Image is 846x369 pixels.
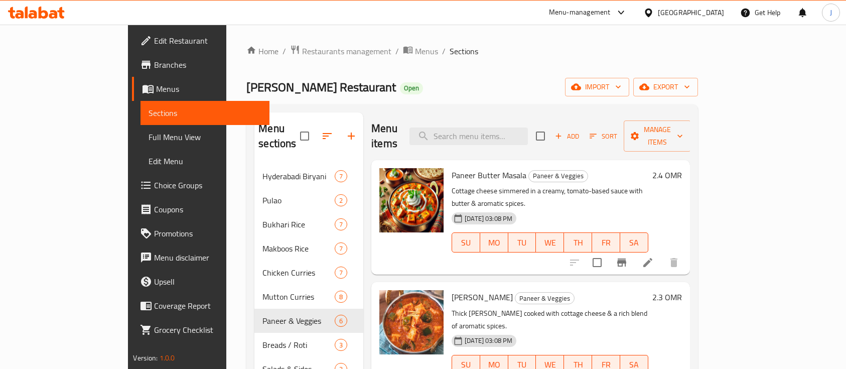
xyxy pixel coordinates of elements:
span: Coupons [154,203,261,215]
a: Edit menu item [642,257,654,269]
span: Choice Groups [154,179,261,191]
button: Sort [587,129,620,144]
span: Sort [590,131,617,142]
button: Add [551,129,583,144]
div: items [335,267,347,279]
span: 8 [335,292,347,302]
span: Paneer & Veggies [262,315,335,327]
a: Edit Restaurant [132,29,269,53]
span: Open [400,84,423,92]
button: SU [452,232,480,253]
span: Sections [450,45,478,57]
div: Bukhari Rice7 [254,212,363,236]
span: J [830,7,832,18]
h2: Menu items [371,121,397,151]
span: Restaurants management [302,45,391,57]
a: Choice Groups [132,173,269,197]
button: Branch-specific-item [610,251,634,275]
span: Manage items [632,124,683,149]
li: / [442,45,446,57]
span: Menus [156,83,261,95]
div: items [335,194,347,206]
button: WE [536,232,564,253]
button: delete [662,251,686,275]
span: 1.0.0 [160,351,175,364]
span: [DATE] 03:08 PM [461,214,516,223]
div: items [335,315,347,327]
span: 7 [335,268,347,278]
span: FR [596,235,616,250]
h2: Menu sections [258,121,300,151]
span: 7 [335,172,347,181]
span: TH [568,235,588,250]
span: Select section [530,126,551,147]
span: Full Menu View [149,131,261,143]
span: Branches [154,59,261,71]
div: items [335,170,347,182]
span: 6 [335,316,347,326]
a: Coverage Report [132,294,269,318]
a: Full Menu View [140,125,269,149]
div: items [335,339,347,351]
a: Branches [132,53,269,77]
li: / [395,45,399,57]
div: Open [400,82,423,94]
a: Grocery Checklist [132,318,269,342]
button: MO [480,232,508,253]
a: Coupons [132,197,269,221]
a: Menus [403,45,438,58]
span: Paneer & Veggies [515,293,574,304]
button: FR [592,232,620,253]
a: Restaurants management [290,45,391,58]
span: Chicken Curries [262,267,335,279]
span: Pulao [262,194,335,206]
div: Paneer & Veggies [528,170,588,182]
h6: 2.3 OMR [652,290,682,304]
img: Paneer Kadai [379,290,444,354]
button: TH [564,232,592,253]
span: Bukhari Rice [262,218,335,230]
span: Add item [551,129,583,144]
span: Breads / Roti [262,339,335,351]
span: Sections [149,107,261,119]
input: search [409,128,528,145]
a: Upsell [132,270,269,294]
p: Thick [PERSON_NAME] cooked with cottage cheese & a rich blend of aromatic spices. [452,307,648,332]
span: 2 [335,196,347,205]
p: Cottage cheese simmered in a creamy, tomato-based sauce with butter & aromatic spices. [452,185,648,210]
div: Breads / Roti3 [254,333,363,357]
img: Paneer Butter Masala [379,168,444,232]
a: Menu disclaimer [132,245,269,270]
a: Sections [140,101,269,125]
span: 3 [335,340,347,350]
button: SA [620,232,648,253]
span: export [641,81,690,93]
span: Mutton Curries [262,291,335,303]
h6: 2.4 OMR [652,168,682,182]
div: Chicken Curries7 [254,261,363,285]
span: Upsell [154,276,261,288]
div: Menu-management [549,7,611,19]
span: MO [484,235,504,250]
span: SU [456,235,476,250]
span: [PERSON_NAME] Restaurant [246,76,396,98]
span: Sort items [583,129,624,144]
div: items [335,242,347,255]
span: Paneer Butter Masala [452,168,526,183]
span: SA [624,235,644,250]
span: TU [512,235,532,250]
span: 7 [335,220,347,229]
div: Mutton Curries8 [254,285,363,309]
span: import [573,81,621,93]
span: Select to update [587,252,608,273]
span: Promotions [154,227,261,239]
button: Manage items [624,120,691,152]
div: Paneer & Veggies6 [254,309,363,333]
span: Edit Menu [149,155,261,167]
nav: breadcrumb [246,45,697,58]
button: import [565,78,629,96]
span: Menu disclaimer [154,252,261,264]
span: WE [540,235,560,250]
